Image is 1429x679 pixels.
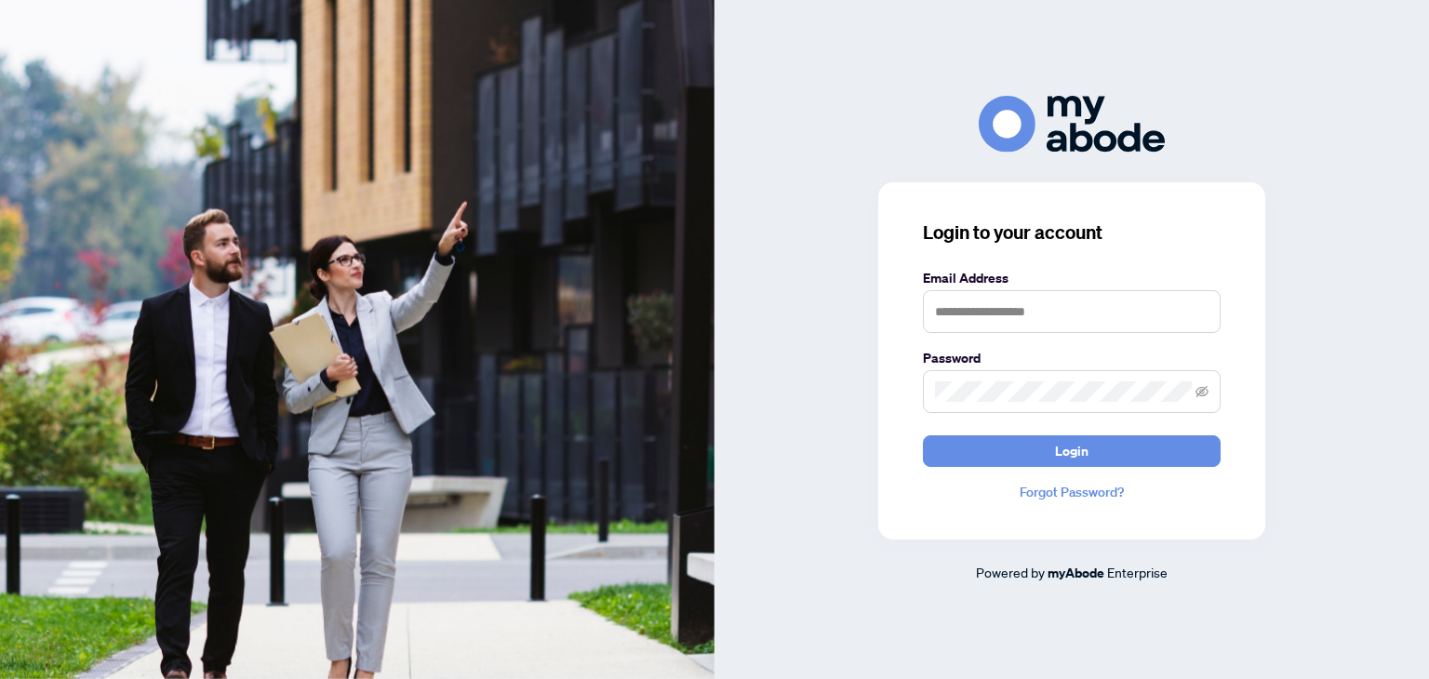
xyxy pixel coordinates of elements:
a: Forgot Password? [923,482,1221,502]
a: myAbode [1048,563,1104,583]
span: Login [1055,436,1088,466]
label: Password [923,348,1221,368]
label: Email Address [923,268,1221,288]
span: Powered by [976,564,1045,580]
img: ma-logo [979,96,1165,153]
button: Login [923,435,1221,467]
span: Enterprise [1107,564,1168,580]
span: eye-invisible [1195,385,1209,398]
h3: Login to your account [923,220,1221,246]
